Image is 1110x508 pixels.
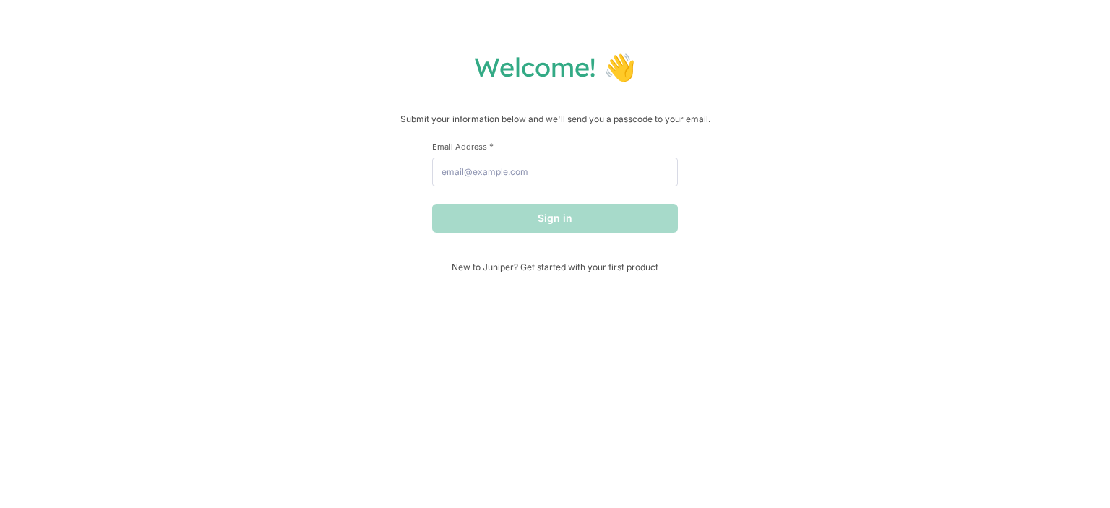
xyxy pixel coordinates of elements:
[14,51,1096,83] h1: Welcome! 👋
[432,262,678,272] span: New to Juniper? Get started with your first product
[14,112,1096,126] p: Submit your information below and we'll send you a passcode to your email.
[432,141,678,152] label: Email Address
[432,158,678,186] input: email@example.com
[489,141,494,152] span: This field is required.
